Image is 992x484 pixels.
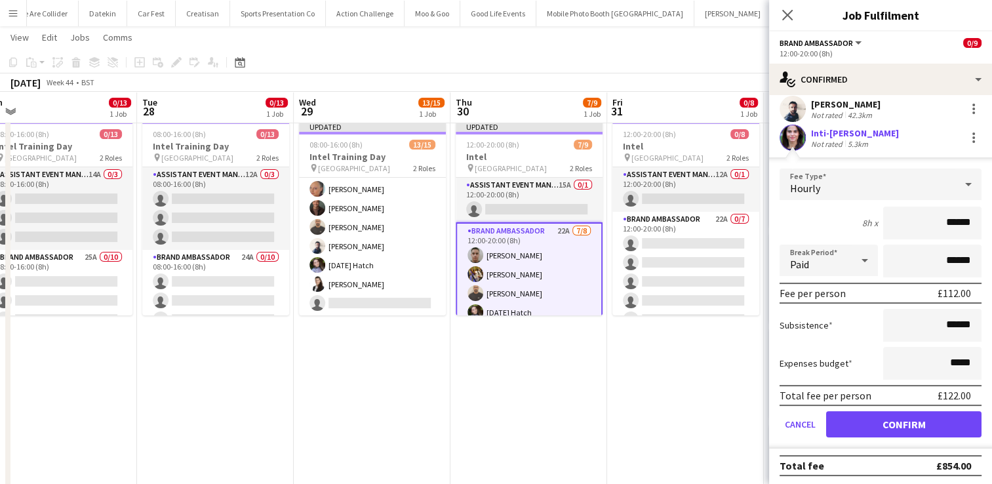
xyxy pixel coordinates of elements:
span: 12:00-20:00 (8h) [466,140,519,150]
span: Wed [299,96,316,108]
div: £854.00 [936,459,971,472]
span: 0/13 [109,98,131,108]
span: 12:00-20:00 (8h) [623,129,676,139]
app-card-role: Brand Ambassador22A0/712:00-20:00 (8h) [612,212,759,371]
button: [PERSON_NAME] [694,1,772,26]
div: 42.3km [845,110,875,120]
button: Action Challenge [326,1,405,26]
app-card-role: Assistant Event Manager15A0/112:00-20:00 (8h) [456,178,603,222]
app-card-role: Brand Ambassador22A7/812:00-20:00 (8h)[PERSON_NAME][PERSON_NAME][PERSON_NAME][DATE] Hatch [456,222,603,403]
div: Updated [299,121,446,132]
div: £112.00 [938,287,971,300]
span: 13/15 [409,140,435,150]
div: Not rated [811,139,845,149]
label: Subsistence [780,319,833,331]
span: 2 Roles [570,163,592,173]
button: Sports Presentation Co [230,1,326,26]
div: Confirmed [769,64,992,95]
div: 1 Job [109,109,130,119]
div: BST [81,77,94,87]
span: Hourly [790,182,820,195]
h3: Intel Training Day [142,140,289,152]
div: 5.3km [845,139,871,149]
app-job-card: 12:00-20:00 (8h)0/8Intel [GEOGRAPHIC_DATA]2 RolesAssistant Event Manager12A0/112:00-20:00 (8h) Br... [612,121,759,315]
button: Datekin [79,1,127,26]
app-job-card: Updated08:00-16:00 (8h)13/15Intel Training Day [GEOGRAPHIC_DATA]2 RolesInti-[PERSON_NAME][PERSON_... [299,121,446,315]
span: 28 [140,104,157,119]
app-job-card: 08:00-16:00 (8h)0/13Intel Training Day [GEOGRAPHIC_DATA]2 RolesAssistant Event Manager12A0/308:00... [142,121,289,315]
span: 08:00-16:00 (8h) [309,140,363,150]
div: Total fee [780,459,824,472]
div: Fee per person [780,287,846,300]
span: 0/9 [963,38,982,48]
div: 1 Job [740,109,757,119]
span: Week 44 [43,77,76,87]
span: Fri [612,96,623,108]
button: Creatisan [176,1,230,26]
span: 0/8 [740,98,758,108]
span: Thu [456,96,472,108]
button: Moo & Goo [405,1,460,26]
span: 7/9 [574,140,592,150]
a: Edit [37,29,62,46]
div: 8h x [862,217,878,229]
span: 0/13 [100,129,122,139]
div: Updated [456,121,603,132]
app-card-role: Assistant Event Manager12A0/308:00-16:00 (8h) [142,167,289,250]
span: 0/13 [266,98,288,108]
div: 1 Job [584,109,601,119]
button: Confirm [826,411,982,437]
span: 2 Roles [100,153,122,163]
span: 7/9 [583,98,601,108]
h3: Intel Training Day [299,151,446,163]
span: Edit [42,31,57,43]
span: Brand Ambassador [780,38,853,48]
span: 0/13 [256,129,279,139]
button: We Are Collider [8,1,79,26]
label: Expenses budget [780,357,852,369]
h3: Intel [456,151,603,163]
button: Cancel [780,411,821,437]
div: Not rated [811,110,845,120]
span: 1 [767,104,784,119]
div: Inti-[PERSON_NAME] [811,127,899,139]
a: Comms [98,29,138,46]
div: 1 Job [266,109,287,119]
span: Comms [103,31,132,43]
span: [GEOGRAPHIC_DATA] [161,153,233,163]
app-card-role: Inti-[PERSON_NAME][PERSON_NAME][PERSON_NAME][PERSON_NAME][PERSON_NAME][PERSON_NAME][PERSON_NAME][... [299,62,446,316]
h3: Intel [612,140,759,152]
span: [GEOGRAPHIC_DATA] [475,163,547,173]
span: 30 [454,104,472,119]
span: 2 Roles [413,163,435,173]
span: Paid [790,258,809,271]
span: Tue [142,96,157,108]
div: Total fee per person [780,389,871,402]
button: Mobile Photo Booth [GEOGRAPHIC_DATA] [536,1,694,26]
span: 0/8 [730,129,749,139]
button: Good Life Events [460,1,536,26]
span: 08:00-16:00 (8h) [153,129,206,139]
span: 31 [610,104,623,119]
span: [GEOGRAPHIC_DATA] [318,163,390,173]
a: Jobs [65,29,95,46]
div: [DATE] [10,76,41,89]
button: Brand Ambassador [780,38,863,48]
div: Updated12:00-20:00 (8h)7/9Intel [GEOGRAPHIC_DATA]2 RolesAssistant Event Manager15A0/112:00-20:00 ... [456,121,603,315]
app-card-role: Assistant Event Manager12A0/112:00-20:00 (8h) [612,167,759,212]
div: [PERSON_NAME] [811,98,881,110]
span: Jobs [70,31,90,43]
span: View [10,31,29,43]
app-card-role: Brand Ambassador24A0/1008:00-16:00 (8h) [142,250,289,466]
a: View [5,29,34,46]
span: [GEOGRAPHIC_DATA] [5,153,77,163]
span: [GEOGRAPHIC_DATA] [631,153,704,163]
span: 2 Roles [726,153,749,163]
span: 13/15 [418,98,445,108]
div: 12:00-20:00 (8h) [780,49,982,58]
span: 29 [297,104,316,119]
span: 2 Roles [256,153,279,163]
